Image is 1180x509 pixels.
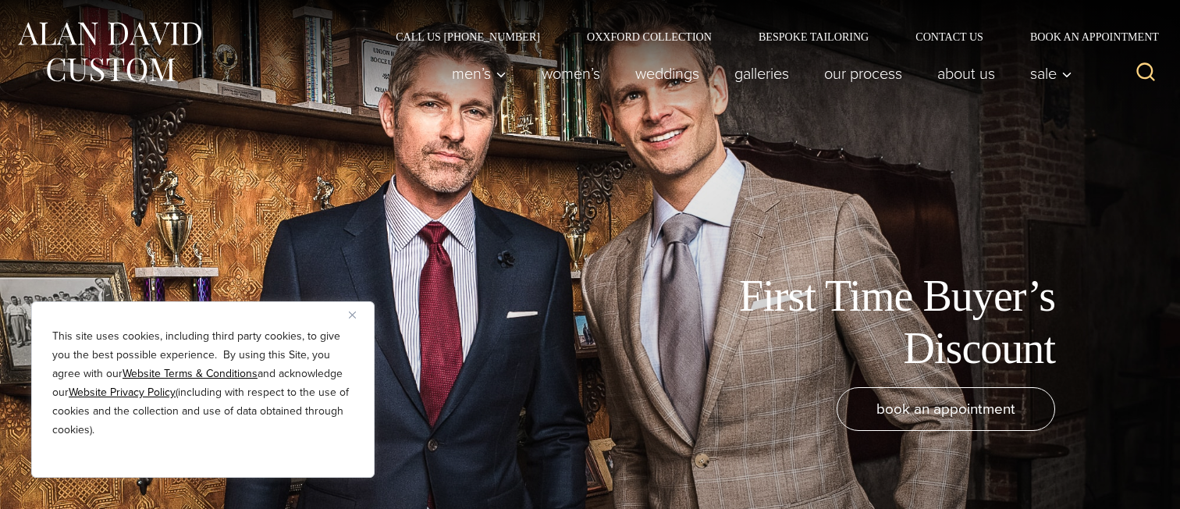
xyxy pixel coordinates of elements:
[524,58,618,89] a: Women’s
[1030,66,1072,81] span: Sale
[735,31,892,42] a: Bespoke Tailoring
[349,305,368,324] button: Close
[563,31,735,42] a: Oxxford Collection
[837,387,1055,431] a: book an appointment
[1127,55,1164,92] button: View Search Form
[807,58,920,89] a: Our Process
[372,31,1164,42] nav: Secondary Navigation
[372,31,563,42] a: Call Us [PHONE_NUMBER]
[435,58,1081,89] nav: Primary Navigation
[349,311,356,319] img: Close
[1007,31,1164,42] a: Book an Appointment
[876,397,1015,420] span: book an appointment
[920,58,1013,89] a: About Us
[452,66,506,81] span: Men’s
[123,365,258,382] a: Website Terms & Conditions
[16,17,203,87] img: Alan David Custom
[52,327,354,440] p: This site uses cookies, including third party cookies, to give you the best possible experience. ...
[892,31,1007,42] a: Contact Us
[704,270,1055,375] h1: First Time Buyer’s Discount
[69,384,176,400] a: Website Privacy Policy
[618,58,717,89] a: weddings
[717,58,807,89] a: Galleries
